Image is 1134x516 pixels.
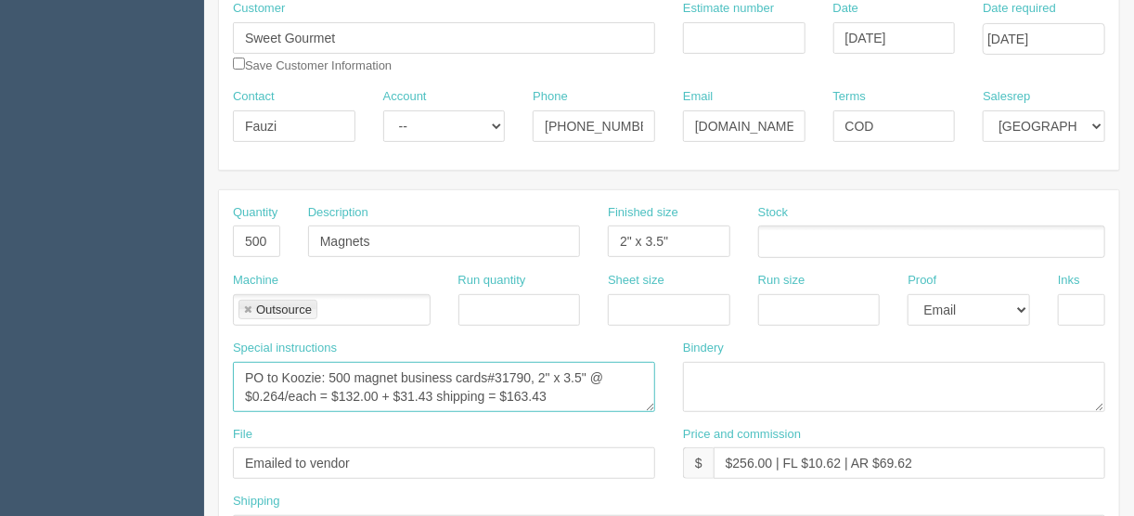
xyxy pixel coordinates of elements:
[256,303,312,316] div: Outsource
[308,204,368,222] label: Description
[608,272,664,290] label: Sheet size
[233,426,252,444] label: File
[683,447,714,479] div: $
[383,88,427,106] label: Account
[233,362,655,412] textarea: PO to Koozie: 500 magnet business cards 2" x 3.5" @ $0.264/each = $132.00 + $31.43 shipping = $16...
[683,88,714,106] label: Email
[233,204,277,222] label: Quantity
[233,340,337,357] label: Special instructions
[758,204,789,222] label: Stock
[608,204,678,222] label: Finished size
[233,493,280,510] label: Shipping
[908,272,936,290] label: Proof
[1058,272,1080,290] label: Inks
[233,88,275,106] label: Contact
[683,426,801,444] label: Price and commission
[233,272,278,290] label: Machine
[233,22,655,54] input: Enter customer name
[533,88,568,106] label: Phone
[983,88,1030,106] label: Salesrep
[458,272,526,290] label: Run quantity
[683,340,724,357] label: Bindery
[833,88,866,106] label: Terms
[758,272,805,290] label: Run size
